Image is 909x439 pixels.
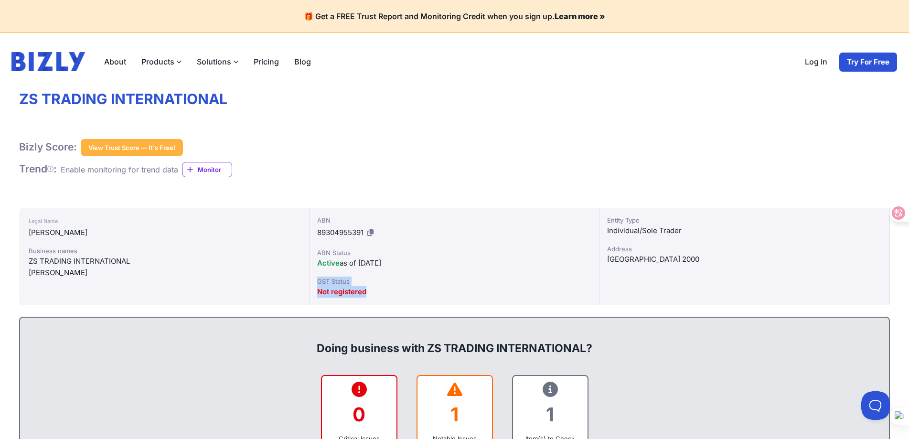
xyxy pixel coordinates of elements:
div: ZS TRADING INTERNATIONAL [29,256,299,267]
a: Blog [287,52,319,71]
h4: 🎁 Get a FREE Trust Report and Monitoring Credit when you sign up. [11,11,898,21]
div: [PERSON_NAME] [29,267,299,278]
span: Trend : [19,163,57,175]
a: Try For Free [839,52,898,72]
div: as of [DATE] [317,257,592,269]
iframe: Toggle Customer Support [861,391,890,420]
span: Not registered [317,287,366,296]
h1: ZS TRADING INTERNATIONAL [19,90,890,108]
div: [PERSON_NAME] [29,227,299,238]
div: 1 [521,395,580,434]
div: Individual/Sole Trader [607,225,882,236]
a: Monitor [182,162,232,177]
a: Learn more » [555,11,605,21]
div: 0 [330,395,389,434]
div: ABN [317,215,592,225]
div: [GEOGRAPHIC_DATA] 2000 [607,254,882,265]
label: Solutions [189,52,246,71]
label: Products [134,52,189,71]
div: GST Status [317,277,592,286]
div: Entity Type [607,215,882,225]
div: Enable monitoring for trend data [61,164,178,175]
div: Address [607,244,882,254]
div: Doing business with ZS TRADING INTERNATIONAL? [30,325,879,356]
a: Log in [797,52,835,72]
img: bizly_logo.svg [11,52,85,71]
div: ABN Status [317,248,592,257]
span: Monitor [198,165,232,174]
a: Pricing [246,52,287,71]
span: Active [317,258,340,268]
a: About [96,52,134,71]
button: View Trust Score — It's Free! [81,139,183,156]
div: Business names [29,246,299,256]
div: 1 [425,395,484,434]
span: 89304955391 [317,228,364,237]
div: Legal Name [29,215,299,227]
h1: Bizly Score: [19,141,77,153]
